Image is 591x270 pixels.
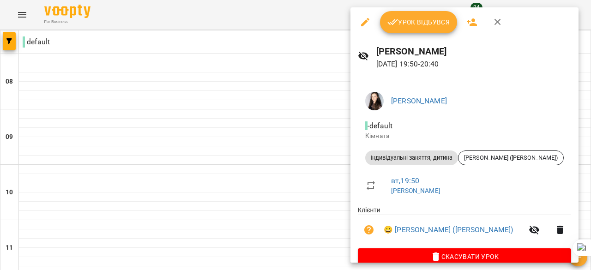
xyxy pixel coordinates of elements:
[365,92,384,110] img: 2b2a3de146a5ec26e86268bda89e9924.jpeg
[376,44,571,59] h6: [PERSON_NAME]
[365,251,564,262] span: Скасувати Урок
[387,17,450,28] span: Урок відбувся
[358,248,571,265] button: Скасувати Урок
[391,187,440,194] a: [PERSON_NAME]
[391,96,447,105] a: [PERSON_NAME]
[458,154,563,162] span: [PERSON_NAME] ([PERSON_NAME])
[358,205,571,248] ul: Клієнти
[365,132,564,141] p: Кімната
[365,154,458,162] span: Індивідуальні заняття, дитина
[384,224,513,235] a: 😀 [PERSON_NAME] ([PERSON_NAME])
[391,176,419,185] a: вт , 19:50
[376,59,571,70] p: [DATE] 19:50 - 20:40
[458,150,564,165] div: [PERSON_NAME] ([PERSON_NAME])
[380,11,458,33] button: Урок відбувся
[358,219,380,241] button: Візит ще не сплачено. Додати оплату?
[365,121,394,130] span: - default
